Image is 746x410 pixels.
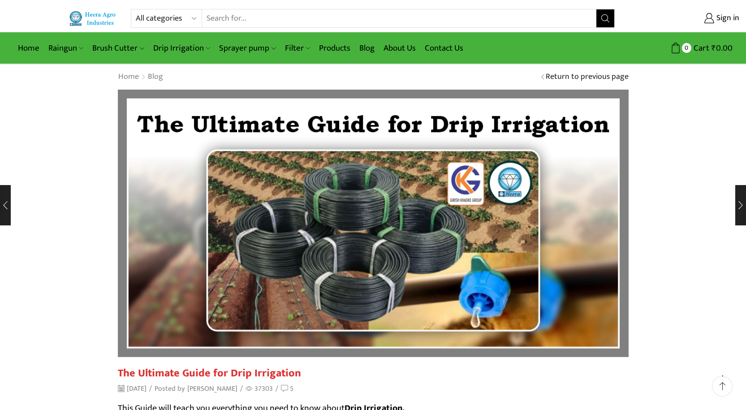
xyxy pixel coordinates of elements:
[714,13,739,24] span: Sign in
[355,38,379,59] a: Blog
[13,38,44,59] a: Home
[202,9,597,27] input: Search for...
[118,71,139,83] a: Home
[215,38,280,59] a: Sprayer pump
[44,38,88,59] a: Raingun
[315,38,355,59] a: Products
[290,383,293,394] span: 5
[118,384,147,394] time: [DATE]
[624,40,733,56] a: 0 Cart ₹0.00
[280,38,315,59] a: Filter
[187,384,237,394] a: [PERSON_NAME]
[691,42,709,54] span: Cart
[546,71,629,83] a: Return to previous page
[118,384,293,394] div: Posted by
[276,384,278,394] span: /
[596,9,614,27] button: Search button
[118,367,629,380] h2: The Ultimate Guide for Drip Irrigation
[147,71,164,83] a: Blog
[88,38,148,59] a: Brush Cutter
[712,41,716,55] span: ₹
[149,38,215,59] a: Drip Irrigation
[118,90,629,357] img: ulimate guide for drip irrigation
[281,384,293,394] a: 5
[628,10,739,26] a: Sign in
[149,384,152,394] span: /
[712,41,733,55] bdi: 0.00
[379,38,420,59] a: About Us
[240,384,243,394] span: /
[246,384,273,394] span: 37303
[682,43,691,52] span: 0
[420,38,468,59] a: Contact Us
